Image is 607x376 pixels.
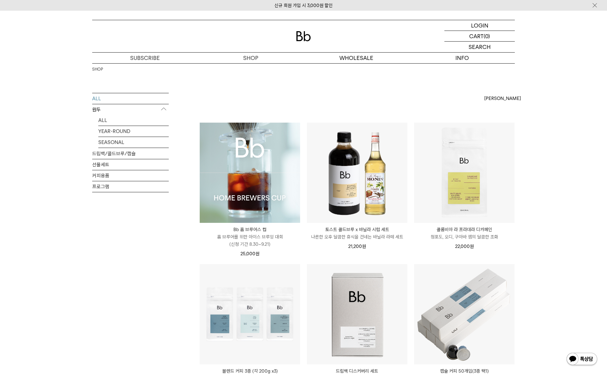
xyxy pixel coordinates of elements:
[92,66,103,72] a: SHOP
[470,244,474,249] span: 원
[198,53,303,63] a: SHOP
[307,233,407,241] p: 나른한 오후 달콤한 휴식을 건네는 바닐라 라떼 세트
[409,53,515,63] p: INFO
[98,115,169,126] a: ALL
[200,226,300,233] p: Bb 홈 브루어스 컵
[307,264,407,364] img: 드립백 디스커버리 세트
[98,126,169,137] a: YEAR-ROUND
[240,251,259,256] span: 25,000
[307,226,407,233] p: 토스트 콜드브루 x 바닐라 시럽 세트
[255,251,259,256] span: 원
[92,148,169,159] a: 드립백/콜드브루/캡슐
[200,264,300,364] img: 블렌드 커피 3종 (각 200g x3)
[98,137,169,148] a: SEASONAL
[303,53,409,63] p: WHOLESALE
[414,367,515,375] p: 캡슐 커피 50개입(3종 택1)
[200,123,300,223] img: Bb 홈 브루어스 컵
[471,20,488,31] p: LOGIN
[469,31,484,41] p: CART
[348,244,366,249] span: 21,200
[455,244,474,249] span: 22,000
[92,104,169,115] p: 원두
[307,123,407,223] img: 토스트 콜드브루 x 바닐라 시럽 세트
[200,367,300,375] a: 블렌드 커피 3종 (각 200g x3)
[92,93,169,104] a: ALL
[484,31,490,41] p: (0)
[92,170,169,181] a: 커피용품
[414,226,515,241] a: 콜롬비아 라 프라데라 디카페인 청포도, 오디, 구아바 잼의 달콤한 조화
[92,159,169,170] a: 선물세트
[469,42,491,52] p: SEARCH
[274,3,333,8] a: 신규 회원 가입 시 3,000원 할인
[92,53,198,63] a: SUBSCRIBE
[414,233,515,241] p: 청포도, 오디, 구아바 잼의 달콤한 조화
[200,226,300,248] a: Bb 홈 브루어스 컵 홈 브루어를 위한 아이스 브루잉 대회(신청 기간 8.30~9.21)
[414,123,515,223] img: 콜롬비아 라 프라데라 디카페인
[296,31,311,41] img: 로고
[307,367,407,375] p: 드립백 디스커버리 세트
[362,244,366,249] span: 원
[566,352,598,367] img: 카카오톡 채널 1:1 채팅 버튼
[414,226,515,233] p: 콜롬비아 라 프라데라 디카페인
[307,226,407,241] a: 토스트 콜드브루 x 바닐라 시럽 세트 나른한 오후 달콤한 휴식을 건네는 바닐라 라떼 세트
[200,233,300,248] p: 홈 브루어를 위한 아이스 브루잉 대회 (신청 기간 8.30~9.21)
[444,31,515,42] a: CART (0)
[414,264,515,364] img: 캡슐 커피 50개입(3종 택1)
[444,20,515,31] a: LOGIN
[484,95,521,102] span: [PERSON_NAME]
[92,181,169,192] a: 프로그램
